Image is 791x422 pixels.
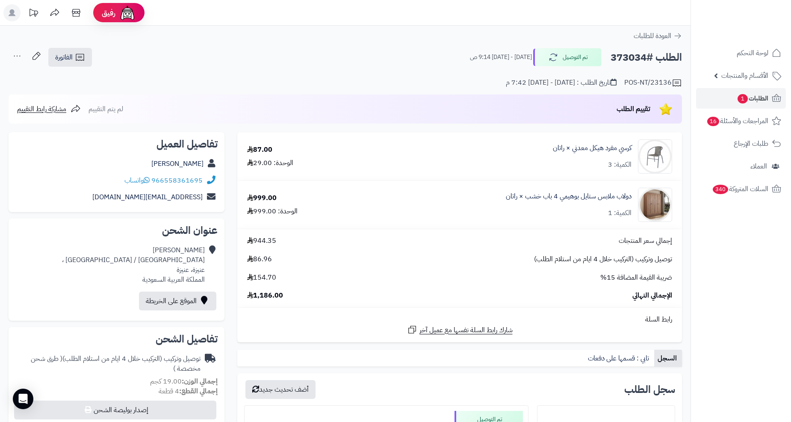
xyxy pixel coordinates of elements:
[534,254,672,264] span: توصيل وتركيب (التركيب خلال 4 ايام من استلام الطلب)
[533,48,602,66] button: تم التوصيل
[247,291,283,301] span: 1,186.00
[696,43,786,63] a: لوحة التحكم
[419,325,513,335] span: شارك رابط السلة نفسها مع عميل آخر
[182,376,218,387] strong: إجمالي الوزن:
[696,88,786,109] a: الطلبات1
[737,92,768,104] span: الطلبات
[241,315,679,325] div: رابط السلة
[706,115,768,127] span: المراجعات والأسئلة
[654,350,682,367] a: السجل
[245,380,316,399] button: أضف تحديث جديد
[150,376,218,387] small: 19.00 كجم
[553,143,632,153] a: كرسي مفرد هيكل معدني × راتان
[14,401,216,419] button: إصدار بوليصة الشحن
[737,47,768,59] span: لوحة التحكم
[151,159,204,169] a: [PERSON_NAME]
[92,192,203,202] a: [EMAIL_ADDRESS][DOMAIN_NAME]
[600,273,672,283] span: ضريبة القيمة المضافة 15%
[712,183,768,195] span: السلات المتروكة
[89,104,123,114] span: لم يتم التقييم
[15,225,218,236] h2: عنوان الشحن
[13,389,33,409] div: Open Intercom Messenger
[179,386,218,396] strong: إجمالي القطع:
[23,4,44,24] a: تحديثات المنصة
[506,192,632,201] a: دولاب ملابس ستايل بوهيمي 4 باب خشب × راتان
[102,8,115,18] span: رفيق
[247,273,276,283] span: 154.70
[17,104,81,114] a: مشاركة رابط التقييم
[617,104,650,114] span: تقييم الطلب
[634,31,682,41] a: العودة للطلبات
[638,139,672,174] img: 1736602175-110102090207-90x90.jpg
[17,104,66,114] span: مشاركة رابط التقييم
[247,236,276,246] span: 944.35
[712,184,729,195] span: 340
[159,386,218,396] small: 4 قطعة
[247,145,272,155] div: 87.00
[696,179,786,199] a: السلات المتروكة340
[15,354,201,374] div: توصيل وتركيب (التركيب خلال 4 ايام من استلام الطلب)
[707,116,720,127] span: 16
[506,78,617,88] div: تاريخ الطلب : [DATE] - [DATE] 7:42 م
[62,245,205,284] div: [PERSON_NAME] [GEOGRAPHIC_DATA] / [GEOGRAPHIC_DATA] ، عنيزة، عنيزة المملكة العربية السعودية
[55,52,73,62] span: الفاتورة
[15,139,218,149] h2: تفاصيل العميل
[119,4,136,21] img: ai-face.png
[696,156,786,177] a: العملاء
[608,208,632,218] div: الكمية: 1
[624,384,675,395] h3: سجل الطلب
[139,292,216,310] a: الموقع على الخريطة
[247,158,293,168] div: الوحدة: 29.00
[15,334,218,344] h2: تفاصيل الشحن
[611,49,682,66] h2: الطلب #373034
[124,175,150,186] a: واتساب
[721,70,768,82] span: الأقسام والمنتجات
[750,160,767,172] span: العملاء
[247,193,277,203] div: 999.00
[407,325,513,335] a: شارك رابط السلة نفسها مع عميل آخر
[734,138,768,150] span: طلبات الإرجاع
[247,207,298,216] div: الوحدة: 999.00
[470,53,532,62] small: [DATE] - [DATE] 9:14 ص
[151,175,203,186] a: 966558361695
[638,188,672,222] img: 1749977265-1-90x90.jpg
[696,111,786,131] a: المراجعات والأسئلة16
[48,48,92,67] a: الفاتورة
[619,236,672,246] span: إجمالي سعر المنتجات
[31,354,201,374] span: ( طرق شحن مخصصة )
[247,254,272,264] span: 86.96
[632,291,672,301] span: الإجمالي النهائي
[696,133,786,154] a: طلبات الإرجاع
[584,350,654,367] a: تابي : قسمها على دفعات
[608,160,632,170] div: الكمية: 3
[624,78,682,88] div: POS-NT/23136
[737,94,748,104] span: 1
[634,31,671,41] span: العودة للطلبات
[733,15,783,32] img: logo-2.png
